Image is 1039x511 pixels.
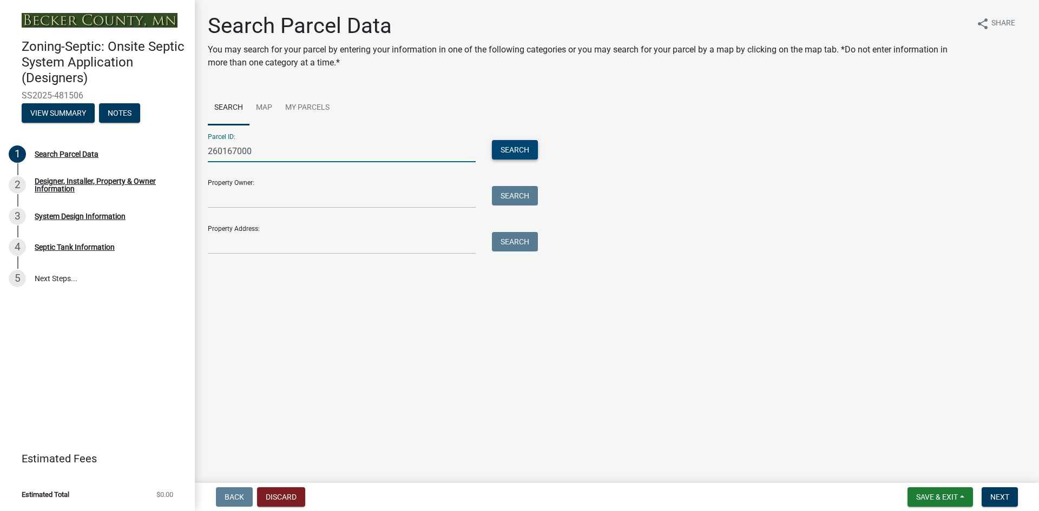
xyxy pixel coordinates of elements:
[156,491,173,498] span: $0.00
[22,491,69,498] span: Estimated Total
[35,243,115,251] div: Septic Tank Information
[9,145,26,163] div: 1
[9,208,26,225] div: 3
[257,487,305,507] button: Discard
[968,13,1024,34] button: shareShare
[208,13,968,39] h1: Search Parcel Data
[990,493,1009,501] span: Next
[208,43,968,69] p: You may search for your parcel by entering your information in one of the following categories or...
[9,270,26,287] div: 5
[216,487,253,507] button: Back
[225,493,244,501] span: Back
[976,17,989,30] i: share
[35,177,177,193] div: Designer, Installer, Property & Owner Information
[22,109,95,118] wm-modal-confirm: Summary
[916,493,958,501] span: Save & Exit
[22,90,173,101] span: SS2025-481506
[35,213,126,220] div: System Design Information
[9,448,177,469] a: Estimated Fees
[982,487,1018,507] button: Next
[99,109,140,118] wm-modal-confirm: Notes
[991,17,1015,30] span: Share
[492,140,538,160] button: Search
[492,186,538,205] button: Search
[9,238,26,256] div: 4
[908,487,973,507] button: Save & Exit
[9,176,26,194] div: 2
[279,91,336,125] a: My Parcels
[35,150,98,158] div: Search Parcel Data
[492,232,538,251] button: Search
[22,103,95,123] button: View Summary
[249,91,279,125] a: Map
[99,103,140,123] button: Notes
[22,39,186,85] h4: Zoning-Septic: Onsite Septic System Application (Designers)
[22,13,177,28] img: Becker County, Minnesota
[208,91,249,125] a: Search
